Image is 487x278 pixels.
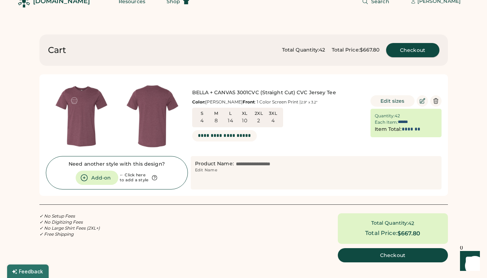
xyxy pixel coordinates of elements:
div: 14 [228,117,233,124]
div: 3XL [267,111,279,116]
div: BELLA + CANVAS 3001CVC (Straight Cut) CVC Jersey Tee [192,89,364,96]
div: M [211,111,222,116]
div: $667.80 [397,230,420,237]
em: ✓ Free Shipping [39,231,74,237]
div: 42 [395,113,400,119]
strong: Front [243,99,255,105]
button: Edit Product [417,95,428,107]
div: 2 [257,117,260,124]
div: 8 [215,117,218,124]
div: Need another style with this design? [69,161,165,168]
div: [PERSON_NAME] : 1 Color Screen Print | [192,99,364,105]
div: Quantity: [375,113,395,119]
img: generate-image [117,81,188,152]
em: ✓ No Setup Fees [39,213,75,219]
div: 4 [271,117,275,124]
div: 42 [408,220,414,226]
div: 2XL [253,111,265,116]
div: Total Quantity: [371,220,408,227]
em: ✓ No Large Shirt Fees (2XL+) [39,225,100,231]
button: Edit sizes [370,95,415,107]
div: L [225,111,236,116]
strong: Color: [192,99,205,105]
div: Item Total: [375,126,402,133]
div: 10 [242,117,247,124]
div: S [196,111,208,116]
div: 4 [200,117,204,124]
div: Each Item: [375,119,398,125]
div: $667.80 [360,47,380,54]
div: Total Price: [365,229,397,237]
em: ✓ No Digitizing Fees [39,219,83,225]
div: Total Price: [332,47,360,54]
iframe: Front Chat [453,246,484,277]
div: XL [239,111,250,116]
button: Delete [430,95,442,107]
button: Add-on [76,171,118,185]
div: 42 [319,47,325,54]
button: Checkout [386,43,439,57]
div: Edit Name [195,167,217,173]
div: Total Quantity: [282,47,319,54]
font: 2.9" x 3.2" [301,100,318,105]
button: Checkout [338,248,448,262]
div: Cart [48,44,66,56]
div: Product Name: [195,160,234,167]
img: generate-image [46,81,117,152]
div: ← Click here to add a style [120,173,149,183]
